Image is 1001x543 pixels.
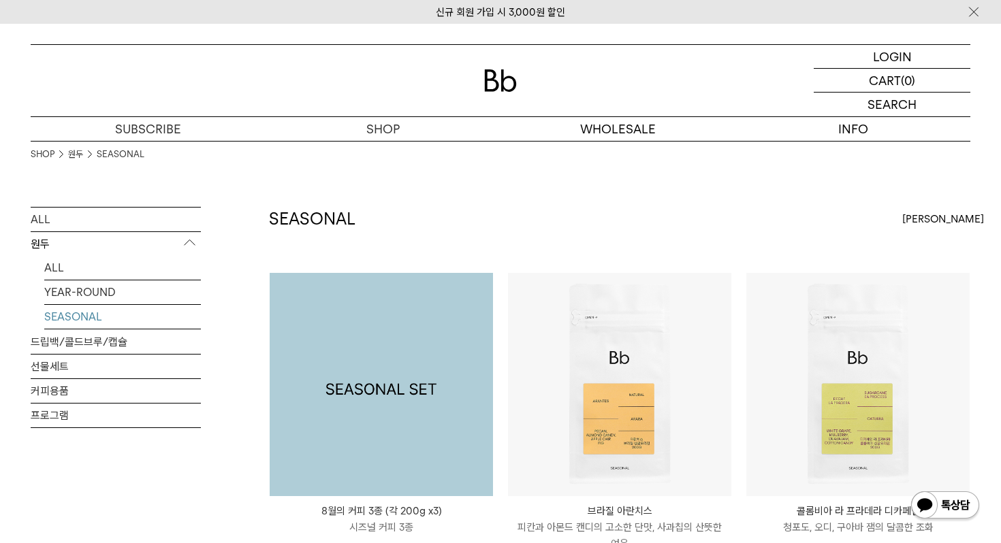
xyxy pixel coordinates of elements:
[746,273,970,496] img: 콜롬비아 라 프라데라 디카페인
[31,379,201,403] a: 커피용품
[901,69,915,92] p: (0)
[500,117,735,141] p: WHOLESALE
[31,208,201,231] a: ALL
[270,273,493,496] img: 1000000743_add2_021.png
[269,208,355,231] h2: SEASONAL
[869,69,901,92] p: CART
[746,519,970,536] p: 청포도, 오디, 구아바 잼의 달콤한 조화
[746,503,970,519] p: 콜롬비아 라 프라데라 디카페인
[873,45,912,68] p: LOGIN
[910,490,981,523] img: 카카오톡 채널 1:1 채팅 버튼
[735,117,970,141] p: INFO
[31,355,201,378] a: 선물세트
[270,519,493,536] p: 시즈널 커피 3종
[31,404,201,427] a: 프로그램
[484,69,517,92] img: 로고
[508,273,731,496] img: 브라질 아란치스
[31,117,266,141] a: SUBSCRIBE
[31,330,201,354] a: 드립백/콜드브루/캡슐
[270,273,493,496] a: 8월의 커피 3종 (각 200g x3)
[266,117,500,141] a: SHOP
[508,503,731,519] p: 브라질 아란치스
[814,69,970,93] a: CART (0)
[44,305,201,329] a: SEASONAL
[44,256,201,280] a: ALL
[746,503,970,536] a: 콜롬비아 라 프라데라 디카페인 청포도, 오디, 구아바 잼의 달콤한 조화
[814,45,970,69] a: LOGIN
[44,280,201,304] a: YEAR-ROUND
[902,211,984,227] span: [PERSON_NAME]
[31,232,201,257] p: 원두
[31,148,54,161] a: SHOP
[97,148,144,161] a: SEASONAL
[436,6,565,18] a: 신규 회원 가입 시 3,000원 할인
[270,503,493,519] p: 8월의 커피 3종 (각 200g x3)
[68,148,83,161] a: 원두
[868,93,917,116] p: SEARCH
[270,503,493,536] a: 8월의 커피 3종 (각 200g x3) 시즈널 커피 3종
